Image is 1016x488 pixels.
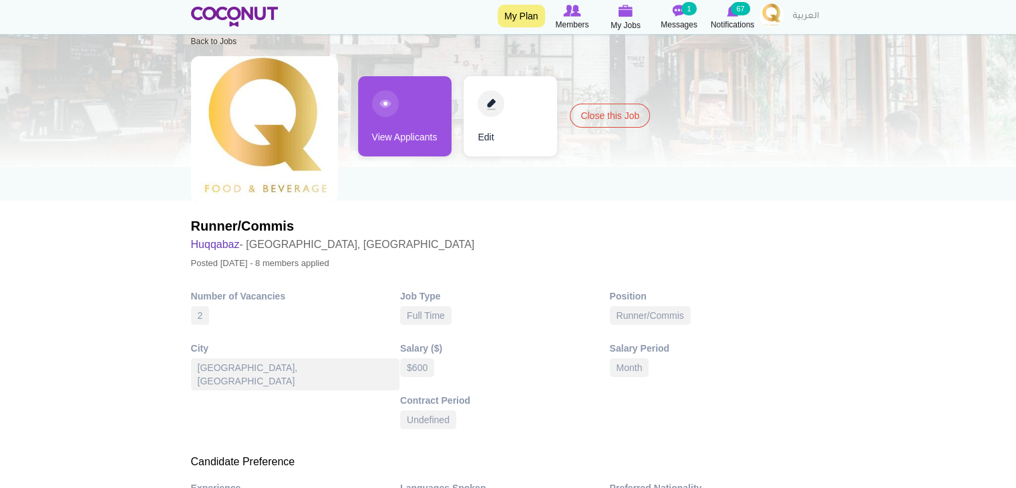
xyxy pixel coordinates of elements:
[661,18,697,31] span: Messages
[191,358,400,390] div: [GEOGRAPHIC_DATA], [GEOGRAPHIC_DATA]
[570,104,650,128] a: Close this Job
[546,3,599,31] a: Browse Members Members
[619,5,633,17] img: My Jobs
[653,3,706,31] a: Messages Messages 1
[599,3,653,32] a: My Jobs My Jobs
[611,19,641,32] span: My Jobs
[610,358,649,377] div: Month
[191,306,210,325] div: 2
[400,394,610,407] div: Contract Period
[400,410,456,429] div: Undefined
[555,18,588,31] span: Members
[191,235,475,254] h3: - [GEOGRAPHIC_DATA], [GEOGRAPHIC_DATA]
[400,289,610,303] div: Job Type
[563,5,580,17] img: Browse Members
[191,7,279,27] img: Home
[191,37,237,46] a: Back to Jobs
[786,3,826,30] a: العربية
[706,3,759,31] a: Notifications Notifications 67
[191,342,401,355] div: City
[610,306,691,325] div: Runner/Commis
[727,5,738,17] img: Notifications
[498,5,545,27] a: My Plan
[400,306,452,325] div: Full Time
[731,2,749,15] small: 67
[400,358,434,377] div: $600
[673,5,686,17] img: Messages
[400,342,610,355] div: Salary ($)
[191,217,475,235] h2: Runner/Commis
[464,76,557,156] a: Edit
[191,239,240,250] a: Huqqabaz
[191,289,401,303] div: Number of Vacancies
[191,456,295,467] span: Candidate Preference
[358,76,452,156] a: View Applicants
[610,342,820,355] div: Salary Period
[610,289,820,303] div: Position
[711,18,754,31] span: Notifications
[681,2,696,15] small: 1
[191,254,475,273] p: Posted [DATE] - 8 members applied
